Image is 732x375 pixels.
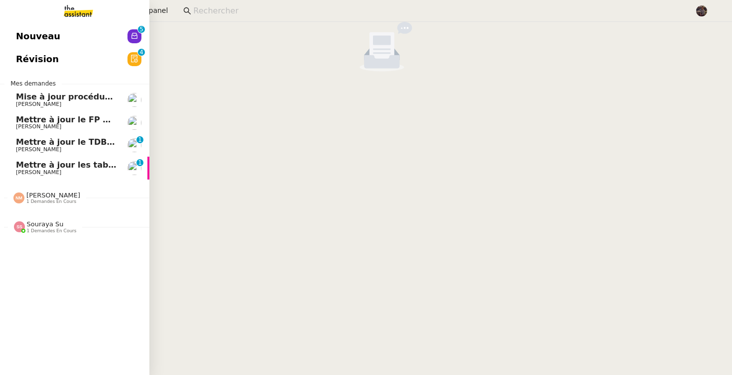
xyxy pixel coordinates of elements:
[27,220,64,228] span: Souraya Su
[16,52,59,67] span: Révision
[26,199,76,204] span: 1 demandes en cours
[13,192,24,203] img: svg
[136,136,143,143] nz-badge-sup: 1
[16,29,60,44] span: Nouveau
[138,26,145,33] nz-badge-sup: 5
[138,159,142,168] p: 1
[16,146,61,153] span: [PERSON_NAME]
[16,169,61,176] span: [PERSON_NAME]
[16,160,193,170] span: Mettre à jour les tableaux M3N et MPAf
[127,93,141,107] img: users%2FvmnJXRNjGXZGy0gQLmH5CrabyCb2%2Favatar%2F07c9d9ad-5b06-45ca-8944-a3daedea5428
[127,116,141,130] img: users%2FvmnJXRNjGXZGy0gQLmH5CrabyCb2%2Favatar%2F07c9d9ad-5b06-45ca-8944-a3daedea5428
[26,191,80,199] span: [PERSON_NAME]
[16,123,61,130] span: [PERSON_NAME]
[16,92,179,101] span: Mise à jour procédure traitement FP
[139,49,143,58] p: 4
[16,115,200,124] span: Mettre à jour le FP pour septembre 2025
[4,79,62,89] span: Mes demandes
[138,49,145,56] nz-badge-sup: 4
[16,101,61,107] span: [PERSON_NAME]
[127,161,141,175] img: users%2FAXgjBsdPtrYuxuZvIJjRexEdqnq2%2Favatar%2F1599931753966.jpeg
[16,137,231,147] span: Mettre à jour le TDB BRICOLANDES et BRICODIS
[696,5,707,16] img: 2af2e8ed-4e7a-4339-b054-92d163d57814
[27,228,77,234] span: 1 demandes en cours
[14,221,25,232] img: svg
[193,4,685,18] input: Rechercher
[136,159,143,166] nz-badge-sup: 1
[138,136,142,145] p: 1
[127,138,141,152] img: users%2FvmnJXRNjGXZGy0gQLmH5CrabyCb2%2Favatar%2F07c9d9ad-5b06-45ca-8944-a3daedea5428
[139,26,143,35] p: 5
